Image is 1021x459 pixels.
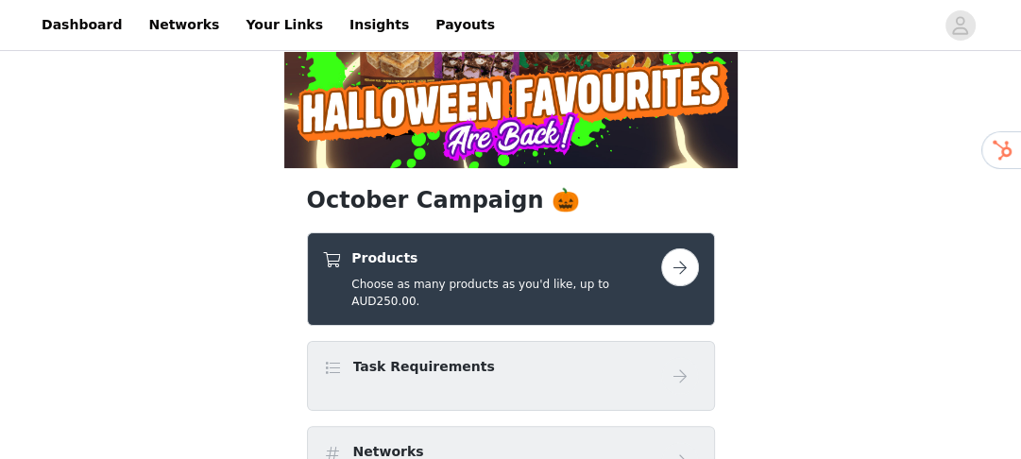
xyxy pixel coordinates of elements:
[353,357,495,377] h4: Task Requirements
[307,183,715,217] h1: October Campaign 🎃
[424,4,506,46] a: Payouts
[351,276,660,310] h5: Choose as many products as you'd like, up to AUD250.00.
[351,248,660,268] h4: Products
[30,4,133,46] a: Dashboard
[137,4,230,46] a: Networks
[951,10,969,41] div: avatar
[307,232,715,326] div: Products
[234,4,334,46] a: Your Links
[338,4,420,46] a: Insights
[307,341,715,411] div: Task Requirements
